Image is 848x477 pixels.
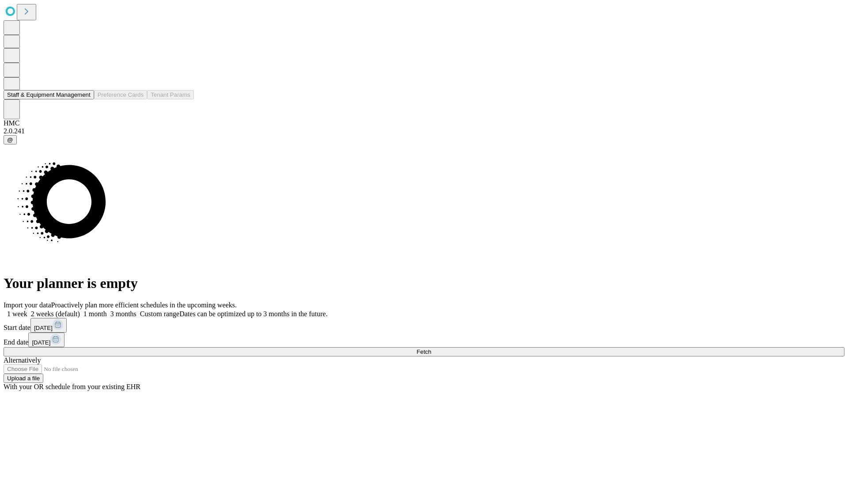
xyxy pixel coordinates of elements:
button: Staff & Equipment Management [4,90,94,99]
span: Fetch [416,348,431,355]
span: [DATE] [34,325,53,331]
div: HMC [4,119,844,127]
button: Preference Cards [94,90,147,99]
button: Upload a file [4,374,43,383]
button: Tenant Params [147,90,194,99]
button: [DATE] [30,318,67,333]
div: End date [4,333,844,347]
span: With your OR schedule from your existing EHR [4,383,140,390]
h1: Your planner is empty [4,275,844,291]
span: Custom range [140,310,179,318]
span: 3 months [110,310,136,318]
button: [DATE] [28,333,64,347]
button: Fetch [4,347,844,356]
span: 1 week [7,310,27,318]
span: 1 month [83,310,107,318]
span: @ [7,136,13,143]
span: [DATE] [32,339,50,346]
button: @ [4,135,17,144]
div: Start date [4,318,844,333]
span: Import your data [4,301,51,309]
span: Alternatively [4,356,41,364]
span: Dates can be optimized up to 3 months in the future. [179,310,327,318]
div: 2.0.241 [4,127,844,135]
span: 2 weeks (default) [31,310,80,318]
span: Proactively plan more efficient schedules in the upcoming weeks. [51,301,237,309]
